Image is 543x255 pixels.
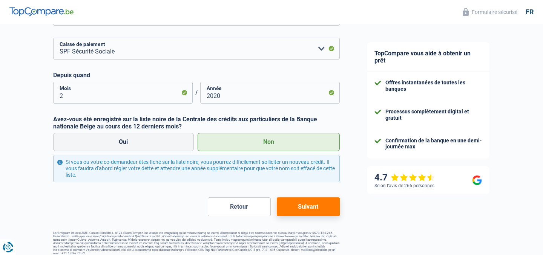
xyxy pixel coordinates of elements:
[277,197,340,216] button: Suivant
[53,72,340,79] label: Depuis quand
[53,231,340,255] footer: LorEmipsum Dolorsi AME, Con ad Elitsedd 4, 4124 Eiusm-Tempor, inc utlabor etd magnaaliq eni admin...
[53,133,194,151] label: Oui
[367,42,489,72] div: TopCompare vous aide à obtenir un prêt
[385,108,482,121] div: Processus complètement digital et gratuit
[193,89,200,96] span: /
[208,197,271,216] button: Retour
[53,82,193,104] input: MM
[200,82,340,104] input: AAAA
[53,155,340,182] div: Si vous ou votre co-demandeur êtes fiché sur la liste noire, vous pourrez difficilement sollicite...
[374,183,434,188] div: Selon l’avis de 266 personnes
[198,133,340,151] label: Non
[385,137,482,150] div: Confirmation de la banque en une demi-journée max
[385,79,482,92] div: Offres instantanées de toutes les banques
[374,172,435,183] div: 4.7
[53,116,340,130] label: Avez-vous été enregistré sur la liste noire de la Centrale des crédits aux particuliers de la Ban...
[9,7,74,16] img: TopCompare Logo
[526,8,534,16] div: fr
[458,6,522,18] button: Formulaire sécurisé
